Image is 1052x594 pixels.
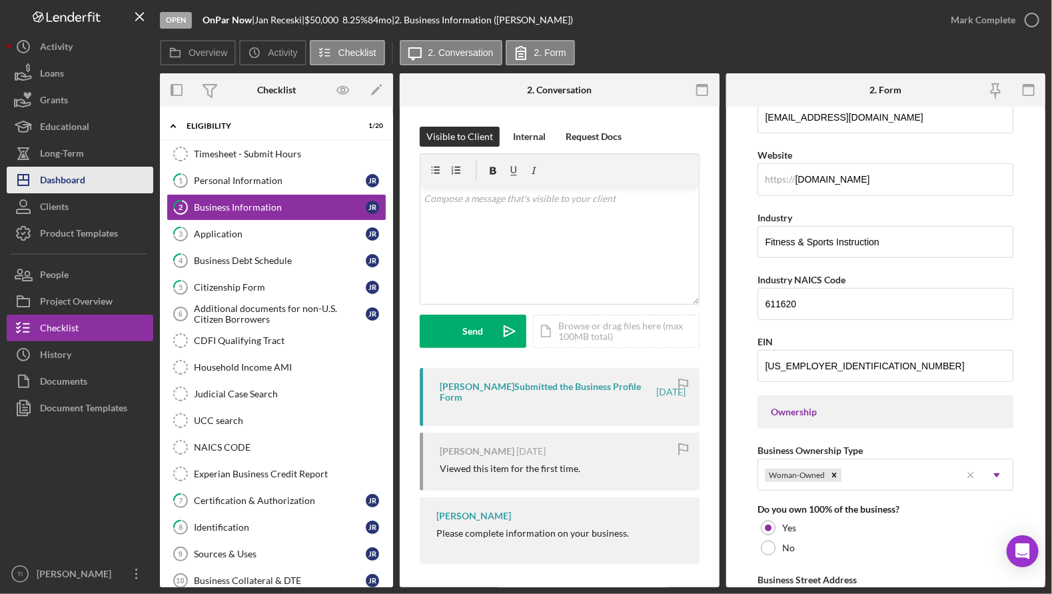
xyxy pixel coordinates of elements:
div: | [203,15,255,25]
div: Woman-Owned [765,469,827,482]
a: 4Business Debt ScheduleJR [167,247,386,274]
div: Judicial Case Search [194,389,386,399]
tspan: 4 [179,256,183,265]
tspan: 3 [179,229,183,238]
div: J R [366,254,379,267]
tspan: 10 [176,577,184,585]
div: Dashboard [40,167,85,197]
div: Open [160,12,192,29]
a: Timesheet - Submit Hours [167,141,386,167]
time: 2025-08-23 01:42 [516,446,546,457]
div: Documents [40,368,87,398]
a: Experian Business Credit Report [167,461,386,487]
a: CDFI Qualifying Tract [167,327,386,354]
a: Judicial Case Search [167,381,386,407]
button: Clients [7,193,153,220]
button: Mark Complete [937,7,1045,33]
button: Project Overview [7,288,153,315]
a: 3ApplicationJR [167,221,386,247]
div: Do you own 100% of the business? [758,504,1013,515]
button: 2. Conversation [400,40,502,65]
div: UCC search [194,415,386,426]
a: 9Sources & UsesJR [167,541,386,567]
div: Remove Woman-Owned [827,469,841,482]
div: J R [366,521,379,534]
div: 2. Form [869,85,901,95]
button: Request Docs [559,127,628,147]
button: Long-Term [7,140,153,167]
tspan: 5 [179,283,183,291]
label: No [782,543,795,553]
div: Long-Term [40,140,84,170]
div: Product Templates [40,220,118,250]
div: https:// [765,174,795,185]
label: Checklist [338,47,376,58]
div: J R [366,281,379,294]
div: Checklist [40,315,79,345]
button: Document Templates [7,395,153,421]
div: Loans [40,60,64,90]
a: Household Income AMI [167,354,386,381]
label: 2. Form [534,47,566,58]
div: | 2. Business Information ([PERSON_NAME]) [392,15,573,25]
button: Dashboard [7,167,153,193]
a: 10Business Collateral & DTEJR [167,567,386,594]
button: Loans [7,60,153,87]
tspan: 2 [179,203,183,211]
tspan: 1 [179,176,183,185]
tspan: 9 [179,550,183,558]
tspan: 8 [179,523,183,531]
div: Document Templates [40,395,127,425]
button: Send [420,315,526,348]
button: TI[PERSON_NAME] [7,561,153,587]
button: People [7,261,153,288]
div: J R [366,547,379,561]
a: Educational [7,113,153,140]
span: $50,000 [304,14,338,25]
button: Activity [7,33,153,60]
button: Visible to Client [420,127,500,147]
button: Activity [239,40,306,65]
div: J R [366,227,379,241]
a: History [7,341,153,368]
a: Documents [7,368,153,395]
div: Please complete information on your business. [436,528,629,539]
button: Grants [7,87,153,113]
button: Checklist [7,315,153,341]
label: EIN [758,336,773,347]
div: Application [194,229,366,239]
b: OnPar Now [203,14,252,25]
div: History [40,341,71,371]
button: Checklist [310,40,385,65]
div: [PERSON_NAME] [436,511,511,521]
div: Internal [513,127,546,147]
label: Activity [268,47,297,58]
div: Timesheet - Submit Hours [194,149,386,159]
button: 2. Form [506,40,575,65]
a: 1Personal InformationJR [167,167,386,194]
div: Household Income AMI [194,362,386,373]
div: Eligibility [187,122,350,130]
div: Educational [40,113,89,143]
div: Checklist [257,85,296,95]
label: Website [758,149,792,161]
label: Industry NAICS Code [758,274,845,285]
label: Overview [189,47,227,58]
div: [PERSON_NAME] [440,446,514,457]
tspan: 6 [179,310,183,318]
div: [PERSON_NAME] Submitted the Business Profile Form [440,381,655,403]
div: Sources & Uses [194,549,366,559]
div: 84 mo [368,15,392,25]
div: Citizenship Form [194,282,366,293]
div: J R [366,494,379,507]
div: Send [463,315,484,348]
a: 2Business InformationJR [167,194,386,221]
